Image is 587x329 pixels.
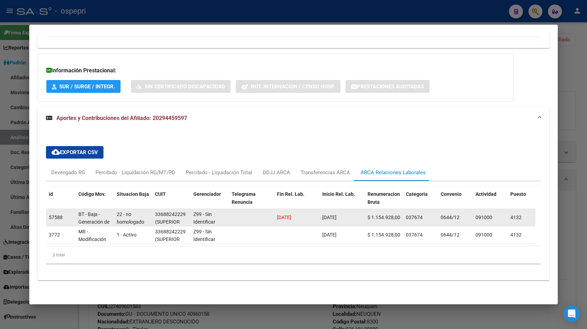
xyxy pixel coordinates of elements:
span: Sin Certificado Discapacidad [145,83,225,90]
span: Aportes y Contribuciones del Afiliado: 20294459597 [56,115,187,121]
span: 037674 [406,215,423,220]
span: Convenio [441,191,462,197]
span: 0644/12 [441,232,459,238]
datatable-header-cell: Gerenciador [191,187,229,217]
div: 33688242229 [155,210,186,218]
datatable-header-cell: Código Mov. [76,187,114,217]
div: 33688242229 [155,228,186,236]
button: Not. Internacion / Censo Hosp. [236,80,340,93]
datatable-header-cell: Situacion Baja [114,187,152,217]
datatable-header-cell: Categoria [403,187,438,217]
datatable-header-cell: Puesto [508,187,542,217]
div: Percibido - Liquidación RG/MT/PD [95,169,175,176]
span: [DATE] [322,215,337,220]
span: 091000 [476,232,492,238]
datatable-header-cell: Convenio [438,187,473,217]
h3: Información Prestacional: [46,66,505,75]
button: Prestaciones Auditadas [346,80,430,93]
mat-icon: cloud_download [52,148,60,156]
span: Situacion Baja [117,191,149,197]
span: SUR / SURGE / INTEGR. [59,83,115,90]
span: [DATE] [322,232,337,238]
span: Z99 - Sin Identificar [193,229,215,242]
span: Inicio Rel. Lab. [322,191,355,197]
span: Exportar CSV [52,149,98,155]
span: 22 - no homologado [117,211,144,225]
datatable-header-cell: Actividad [473,187,508,217]
span: MR - Modificación de datos en la relación CUIT –CUIL [78,229,111,266]
mat-expansion-panel-header: Aportes y Contribuciones del Afiliado: 20294459597 [38,107,549,129]
datatable-header-cell: Telegrama Renuncia [229,187,274,217]
span: Código Mov. [78,191,106,197]
span: Puesto [510,191,526,197]
div: Percibido - Liquidación Total [186,169,252,176]
span: Z99 - Sin Identificar [193,211,215,225]
button: Sin Certificado Discapacidad [131,80,231,93]
span: Prestaciones Auditadas [357,83,424,90]
span: 091000 [476,215,492,220]
div: 2 total [46,246,541,264]
datatable-header-cell: Fin Rel. Lab. [274,187,319,217]
datatable-header-cell: Renumeracion Bruta [365,187,403,217]
div: Transferencias ARCA [301,169,350,176]
datatable-header-cell: Inicio Rel. Lab. [319,187,365,217]
span: Gerenciador [193,191,221,197]
span: 57588 [49,215,63,220]
span: 0644/12 [441,215,459,220]
span: $ 1.154.928,00 [368,232,400,238]
span: (SUPERIOR ENERGY SERVICES SA) [155,236,186,258]
span: Categoria [406,191,428,197]
datatable-header-cell: id [46,187,76,217]
span: Actividad [476,191,496,197]
span: 1 - Activo [117,232,137,238]
div: ARCA Relaciones Laborales [361,169,426,176]
span: 3772 [49,232,60,238]
span: Renumeracion Bruta [368,191,400,205]
div: Devengado RG [51,169,85,176]
span: Telegrama Renuncia [232,191,256,205]
button: Exportar CSV [46,146,103,159]
span: 037674 [406,232,423,238]
span: Not. Internacion / Censo Hosp. [251,83,335,90]
div: Aportes y Contribuciones del Afiliado: 20294459597 [38,129,549,280]
span: [DATE] [277,215,291,220]
span: 4132 [510,232,522,238]
div: Open Intercom Messenger [563,305,580,322]
span: $ 1.154.928,00 [368,215,400,220]
span: 4132 [510,215,522,220]
span: Fin Rel. Lab. [277,191,304,197]
span: BT - Baja - Generación de Clave [78,211,109,233]
span: (SUPERIOR ENERGY SERVICES SA) [155,219,186,241]
div: DDJJ ARCA [263,169,290,176]
datatable-header-cell: CUIT [152,187,191,217]
span: id [49,191,53,197]
button: SUR / SURGE / INTEGR. [46,80,121,93]
span: CUIT [155,191,166,197]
